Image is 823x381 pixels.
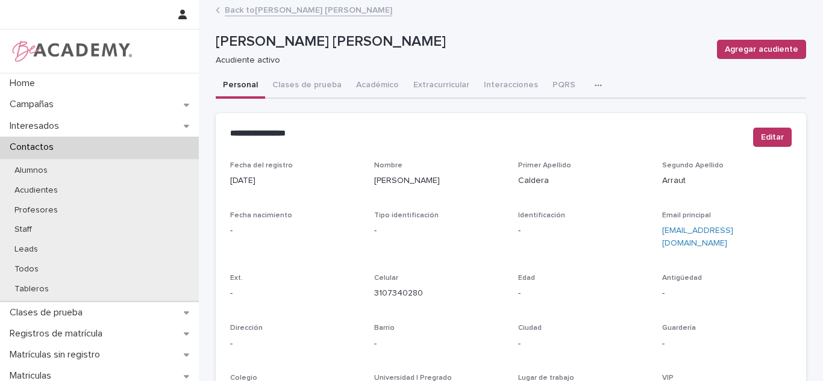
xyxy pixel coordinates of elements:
[230,274,243,282] span: Ext.
[5,141,63,153] p: Contactos
[518,324,542,332] span: Ciudad
[518,274,535,282] span: Edad
[518,212,565,219] span: Identificación
[374,338,504,350] p: -
[662,162,724,169] span: Segundo Apellido
[5,120,69,132] p: Interesados
[518,225,648,237] p: -
[5,166,57,176] p: Alumnos
[374,274,398,282] span: Celular
[5,205,67,215] p: Profesores
[230,287,360,300] p: -
[662,338,792,350] p: -
[662,287,792,300] p: -
[518,338,648,350] p: -
[545,73,583,99] button: PQRS
[662,274,702,282] span: Antigüedad
[374,212,439,219] span: Tipo identificación
[662,324,696,332] span: Guardería
[230,162,293,169] span: Fecha del registro
[5,349,110,361] p: Matrículas sin registro
[5,99,63,110] p: Campañas
[406,73,477,99] button: Extracurricular
[230,324,263,332] span: Dirección
[374,324,395,332] span: Barrio
[662,212,711,219] span: Email principal
[10,39,133,63] img: WPrjXfSUmiLcdUfaYY4Q
[374,162,402,169] span: Nombre
[477,73,545,99] button: Interacciones
[5,225,42,235] p: Staff
[518,175,648,187] p: Caldera
[5,307,92,318] p: Clases de prueba
[5,264,48,274] p: Todos
[5,328,112,339] p: Registros de matrícula
[230,212,292,219] span: Fecha nacimiento
[5,244,48,255] p: Leads
[230,225,360,237] p: -
[230,338,360,350] p: -
[216,73,265,99] button: Personal
[753,128,792,147] button: Editar
[717,40,806,59] button: Agregar acudiente
[216,33,707,51] p: [PERSON_NAME] [PERSON_NAME]
[349,73,406,99] button: Académico
[662,226,733,247] a: [EMAIL_ADDRESS][DOMAIN_NAME]
[230,175,360,187] p: [DATE]
[518,287,648,300] p: -
[5,78,45,89] p: Home
[374,175,504,187] p: [PERSON_NAME]
[662,175,792,187] p: Arraut
[761,131,784,143] span: Editar
[265,73,349,99] button: Clases de prueba
[374,225,504,237] p: -
[216,55,703,66] p: Acudiente activo
[518,162,571,169] span: Primer Apellido
[225,2,392,16] a: Back to[PERSON_NAME] [PERSON_NAME]
[5,284,58,294] p: Tableros
[374,289,423,297] a: 3107340280
[725,43,798,55] span: Agregar acudiente
[5,185,67,196] p: Acudientes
